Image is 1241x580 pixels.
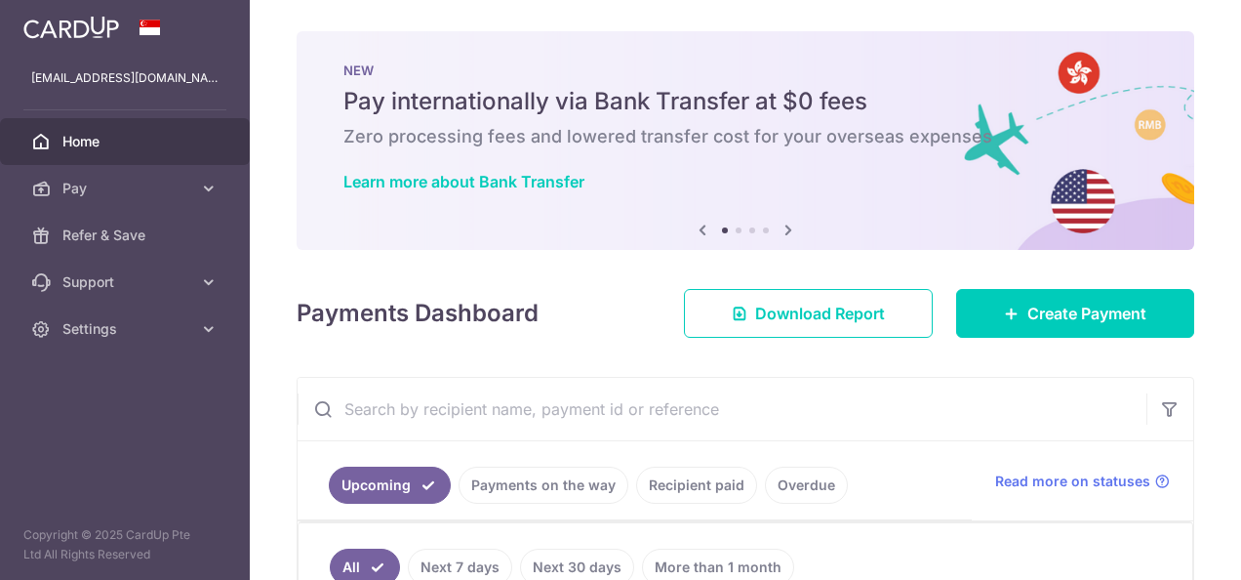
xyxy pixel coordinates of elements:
a: Read more on statuses [995,472,1170,491]
a: Upcoming [329,467,451,504]
a: Create Payment [956,289,1194,338]
a: Recipient paid [636,467,757,504]
img: CardUp [23,16,119,39]
a: Download Report [684,289,933,338]
a: Learn more about Bank Transfer [343,172,584,191]
a: Overdue [765,467,848,504]
input: Search by recipient name, payment id or reference [298,378,1146,440]
span: Support [62,272,191,292]
a: Payments on the way [459,467,628,504]
p: NEW [343,62,1147,78]
img: Bank transfer banner [297,31,1194,250]
span: Pay [62,179,191,198]
span: Home [62,132,191,151]
span: Settings [62,319,191,339]
h5: Pay internationally via Bank Transfer at $0 fees [343,86,1147,117]
span: Download Report [755,302,885,325]
span: Create Payment [1027,302,1146,325]
p: [EMAIL_ADDRESS][DOMAIN_NAME] [31,68,219,88]
span: Refer & Save [62,226,191,245]
h6: Zero processing fees and lowered transfer cost for your overseas expenses [343,125,1147,148]
h4: Payments Dashboard [297,296,539,331]
span: Help [44,14,84,31]
span: Read more on statuses [995,472,1150,491]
